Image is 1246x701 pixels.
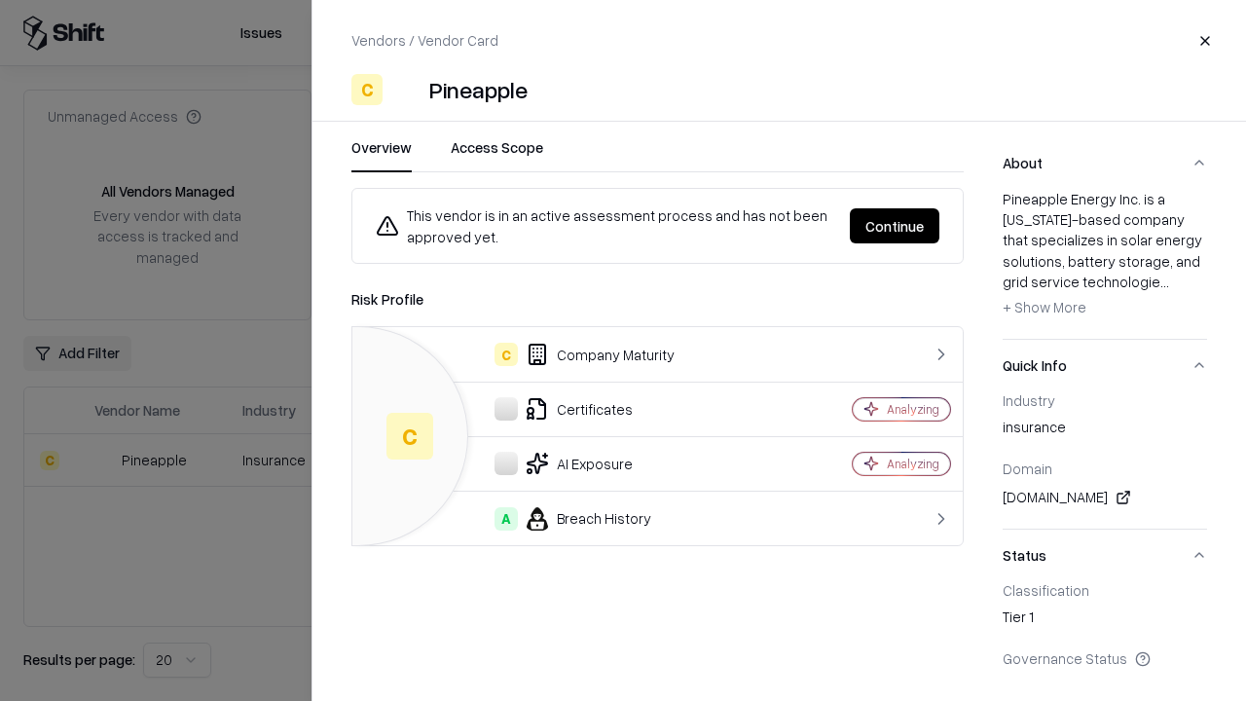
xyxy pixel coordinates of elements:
div: Governance Status [1003,649,1207,667]
div: Risk Profile [351,287,964,311]
div: This vendor is in an active assessment process and has not been approved yet. [376,204,834,247]
span: ... [1160,273,1169,290]
div: Pineapple Energy Inc. is a [US_STATE]-based company that specializes in solar energy solutions, b... [1003,189,1207,323]
div: C [386,413,433,460]
div: Analyzing [887,401,939,418]
div: A [495,507,518,531]
div: Certificates [368,397,785,421]
div: Analyzing [887,456,939,472]
div: Breach History [368,507,785,531]
div: Domain [1003,460,1207,477]
button: Overview [351,137,412,172]
div: insurance [1003,417,1207,444]
div: C [495,343,518,366]
button: Continue [850,208,939,243]
div: Pineapple [429,74,528,105]
img: Pineapple [390,74,421,105]
div: Classification [1003,581,1207,599]
button: Access Scope [451,137,543,172]
div: [DOMAIN_NAME] [1003,486,1207,509]
div: AI Exposure [368,452,785,475]
div: Tier 1 [1003,607,1207,634]
div: About [1003,189,1207,339]
div: Industry [1003,391,1207,409]
button: Quick Info [1003,340,1207,391]
div: C [351,74,383,105]
button: Status [1003,530,1207,581]
button: + Show More [1003,292,1086,323]
button: About [1003,137,1207,189]
div: Quick Info [1003,391,1207,529]
p: Vendors / Vendor Card [351,30,498,51]
div: Company Maturity [368,343,785,366]
span: + Show More [1003,298,1086,315]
